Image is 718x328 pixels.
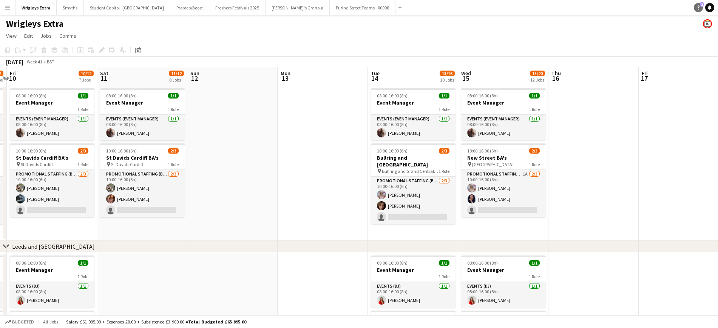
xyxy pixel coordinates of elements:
[10,143,94,217] app-job-card: 10:00-16:00 (6h)2/3St Davids Cardiff BA's St Davids Cardiff1 RolePromotional Staffing (Brand Amba...
[371,282,456,308] app-card-role: Events (DJ)1/108:00-16:00 (8h)[PERSON_NAME]
[641,74,648,83] span: 17
[56,31,79,41] a: Comms
[189,74,199,83] span: 12
[529,260,540,266] span: 1/1
[472,162,514,167] span: [GEOGRAPHIC_DATA]
[100,88,185,140] app-job-card: 08:00-16:00 (8h)1/1Event Manager1 RoleEvents (Event Manager)1/108:00-16:00 (8h)[PERSON_NAME]
[439,93,449,99] span: 1/1
[100,170,185,217] app-card-role: Promotional Staffing (Brand Ambassadors)2/310:00-16:00 (6h)[PERSON_NAME][PERSON_NAME]
[16,260,46,266] span: 08:00-16:00 (8h)
[16,148,46,154] span: 10:00-16:00 (6h)
[530,71,545,76] span: 15/20
[439,106,449,112] span: 1 Role
[169,71,184,76] span: 11/12
[371,99,456,106] h3: Event Manager
[371,256,456,308] div: 08:00-16:00 (8h)1/1Event Manager1 RoleEvents (DJ)1/108:00-16:00 (8h)[PERSON_NAME]
[188,319,246,325] span: Total Budgeted £65 895.00
[529,93,540,99] span: 1/1
[9,74,16,83] span: 10
[440,71,455,76] span: 13/16
[371,88,456,140] app-job-card: 08:00-16:00 (8h)1/1Event Manager1 RoleEvents (Event Manager)1/108:00-16:00 (8h)[PERSON_NAME]
[100,115,185,140] app-card-role: Events (Event Manager)1/108:00-16:00 (8h)[PERSON_NAME]
[700,2,704,7] span: 2
[460,74,471,83] span: 15
[461,99,546,106] h3: Event Manager
[10,99,94,106] h3: Event Manager
[100,99,185,106] h3: Event Manager
[40,32,52,39] span: Jobs
[371,143,456,224] app-job-card: 10:00-16:00 (6h)2/3Bullring and [GEOGRAPHIC_DATA] Bullring and Grand Central BA's1 RolePromotiona...
[12,243,95,250] div: Leeds and [GEOGRAPHIC_DATA]
[24,32,33,39] span: Edit
[78,93,88,99] span: 1/1
[377,260,408,266] span: 08:00-16:00 (8h)
[106,148,137,154] span: 10:00-16:00 (6h)
[461,266,546,273] h3: Event Manager
[10,170,94,217] app-card-role: Promotional Staffing (Brand Ambassadors)2/310:00-16:00 (6h)[PERSON_NAME][PERSON_NAME]
[467,148,498,154] span: 10:00-16:00 (6h)
[10,154,94,161] h3: St Davids Cardiff BA's
[111,162,143,167] span: St Davids Cardiff
[530,77,545,83] div: 12 Jobs
[281,70,290,77] span: Mon
[371,266,456,273] h3: Event Manager
[170,0,209,15] button: Proprep/Boost
[77,162,88,167] span: 1 Role
[4,318,35,326] button: Budgeted
[169,77,184,83] div: 8 Jobs
[21,162,53,167] span: St Davids Cardiff
[461,256,546,308] app-job-card: 08:00-16:00 (8h)1/1Event Manager1 RoleEvents (DJ)1/108:00-16:00 (8h)[PERSON_NAME]
[79,77,93,83] div: 7 Jobs
[461,170,546,217] app-card-role: Promotional Staffing (Brand Ambassadors)1A2/310:00-16:00 (6h)[PERSON_NAME][PERSON_NAME]
[3,31,20,41] a: View
[529,162,540,167] span: 1 Role
[99,74,108,83] span: 11
[703,19,712,28] app-user-avatar: Bounce Activations Ltd
[279,74,290,83] span: 13
[79,71,94,76] span: 10/12
[642,70,648,77] span: Fri
[461,154,546,161] h3: New Street BA's
[168,106,179,112] span: 1 Role
[100,70,108,77] span: Sat
[371,177,456,224] app-card-role: Promotional Staffing (Brand Ambassadors)2/310:00-16:00 (6h)[PERSON_NAME][PERSON_NAME]
[12,319,34,325] span: Budgeted
[25,59,44,65] span: Week 41
[529,148,540,154] span: 2/3
[467,93,498,99] span: 08:00-16:00 (8h)
[461,115,546,140] app-card-role: Events (Event Manager)1/108:00-16:00 (8h)[PERSON_NAME]
[168,148,179,154] span: 2/3
[190,70,199,77] span: Sun
[10,70,16,77] span: Fri
[371,70,380,77] span: Tue
[100,143,185,217] app-job-card: 10:00-16:00 (6h)2/3St Davids Cardiff BA's St Davids Cardiff1 RolePromotional Staffing (Brand Amba...
[100,154,185,161] h3: St Davids Cardiff BA's
[10,88,94,140] app-job-card: 08:00-16:00 (8h)1/1Event Manager1 RoleEvents (Event Manager)1/108:00-16:00 (8h)[PERSON_NAME]
[42,319,60,325] span: All jobs
[461,88,546,140] app-job-card: 08:00-16:00 (8h)1/1Event Manager1 RoleEvents (Event Manager)1/108:00-16:00 (8h)[PERSON_NAME]
[439,168,449,174] span: 1 Role
[266,0,330,15] button: [PERSON_NAME]'s Granola
[10,256,94,308] div: 08:00-16:00 (8h)1/1Event Manager1 RoleEvents (DJ)1/108:00-16:00 (8h)[PERSON_NAME]
[59,32,76,39] span: Comms
[529,106,540,112] span: 1 Role
[330,0,395,15] button: Purina Street Teams - 00008
[467,260,498,266] span: 08:00-16:00 (8h)
[461,143,546,217] app-job-card: 10:00-16:00 (6h)2/3New Street BA's [GEOGRAPHIC_DATA]1 RolePromotional Staffing (Brand Ambassadors...
[10,266,94,273] h3: Event Manager
[371,115,456,140] app-card-role: Events (Event Manager)1/108:00-16:00 (8h)[PERSON_NAME]
[439,260,449,266] span: 1/1
[377,93,408,99] span: 08:00-16:00 (8h)
[77,106,88,112] span: 1 Role
[47,59,54,65] div: BST
[57,0,84,15] button: Smyths
[168,93,179,99] span: 1/1
[16,93,46,99] span: 08:00-16:00 (8h)
[694,3,703,12] a: 2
